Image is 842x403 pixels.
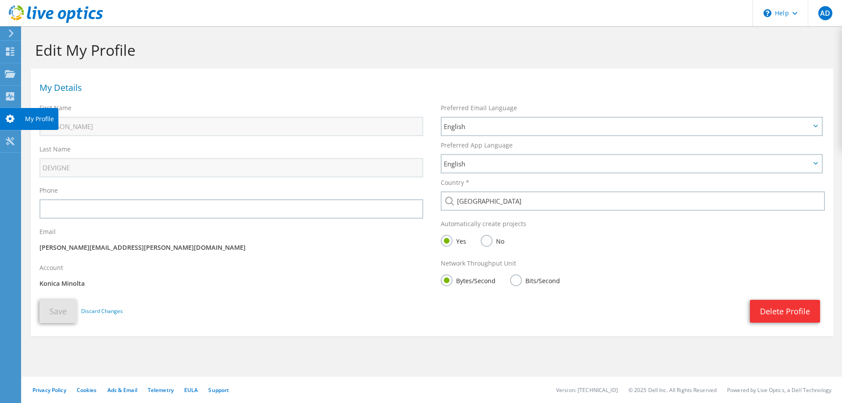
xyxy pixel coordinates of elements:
label: Preferred App Language [441,141,513,150]
span: AD [818,6,832,20]
label: Bytes/Second [441,274,496,285]
a: Support [208,386,229,394]
div: My Profile [21,108,58,130]
label: No [481,235,504,246]
label: Preferred Email Language [441,104,517,112]
button: Save [39,299,77,323]
label: Network Throughput Unit [441,259,516,268]
p: Konica Minolta [39,279,423,288]
a: Telemetry [148,386,174,394]
h1: Edit My Profile [35,41,824,59]
label: Phone [39,186,58,195]
li: Version: [TECHNICAL_ID] [556,386,618,394]
a: EULA [184,386,198,394]
label: Email [39,227,56,236]
a: Privacy Policy [32,386,66,394]
li: © 2025 Dell Inc. All Rights Reserved [628,386,717,394]
a: Cookies [77,386,97,394]
label: Last Name [39,145,71,154]
h1: My Details [39,83,820,92]
label: Bits/Second [510,274,560,285]
svg: \n [764,9,771,17]
a: Delete Profile [750,300,820,323]
label: Automatically create projects [441,219,526,228]
label: Country * [441,178,469,187]
label: First Name [39,104,71,112]
a: Discard Changes [81,306,123,316]
p: [PERSON_NAME][EMAIL_ADDRESS][PERSON_NAME][DOMAIN_NAME] [39,243,423,252]
li: Powered by Live Optics, a Dell Technology [727,386,831,394]
span: English [444,121,810,132]
label: Account [39,263,63,272]
a: Ads & Email [107,386,137,394]
span: English [444,158,810,169]
label: Yes [441,235,466,246]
